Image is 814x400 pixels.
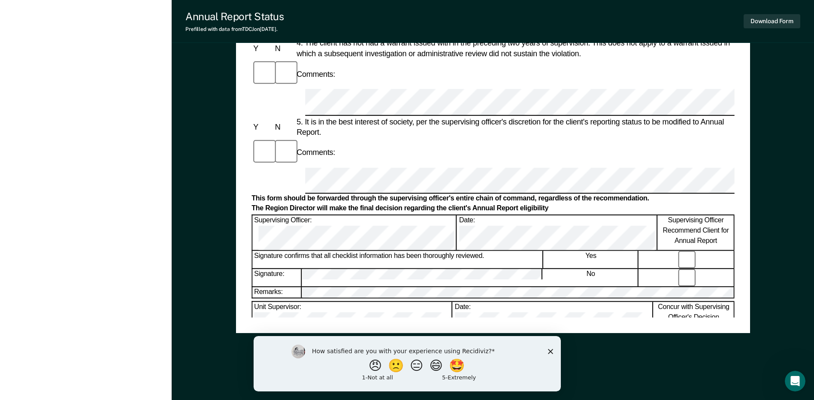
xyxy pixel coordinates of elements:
[544,269,638,287] div: No
[252,251,543,268] div: Signature confirms that all checklist information has been thoroughly reviewed.
[185,10,284,23] div: Annual Report Status
[785,371,805,391] iframe: Intercom live chat
[251,204,734,213] div: The Region Director will make the final decision regarding the client's Annual Report eligibility
[658,215,734,250] div: Supervising Officer Recommend Client for Annual Report
[295,69,337,79] div: Comments:
[295,38,735,59] div: 4. The client has not had a warrant issued with in the preceding two years of supervision. This d...
[252,288,302,298] div: Remarks:
[251,194,734,203] div: This form should be forwarded through the supervising officer's entire chain of command, regardle...
[252,215,457,250] div: Supervising Officer:
[185,26,284,32] div: Prefilled with data from TDCJ on [DATE] .
[744,14,800,28] button: Download Form
[251,121,273,132] div: Y
[273,121,294,132] div: N
[251,43,273,54] div: Y
[254,336,561,391] iframe: Survey by Kim from Recidiviz
[544,251,638,268] div: Yes
[457,215,657,250] div: Date:
[252,302,452,337] div: Unit Supervisor:
[273,43,294,54] div: N
[453,302,653,337] div: Date:
[654,302,734,337] div: Concur with Supervising Officer's Decision
[252,269,301,287] div: Signature:
[295,147,337,158] div: Comments:
[295,116,735,137] div: 5. It is in the best interest of society, per the supervising officer's discretion for the client...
